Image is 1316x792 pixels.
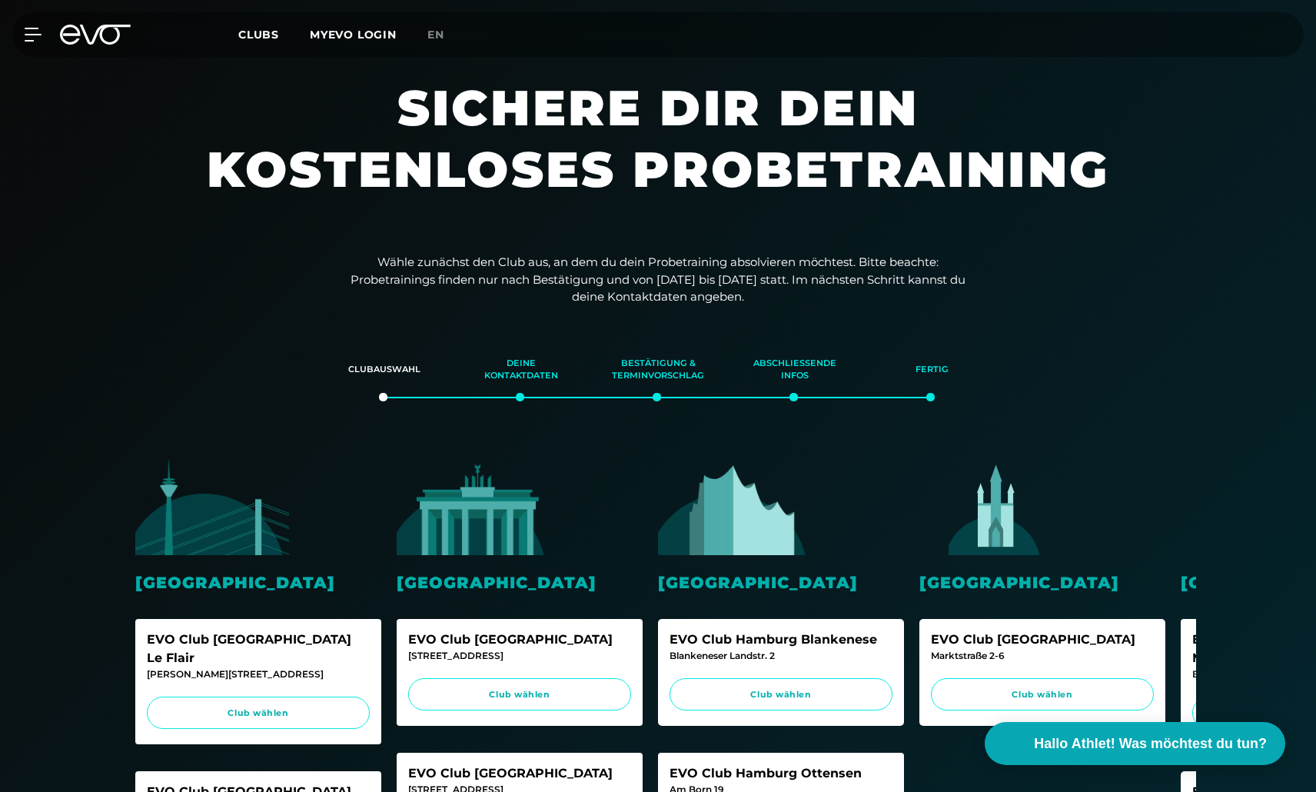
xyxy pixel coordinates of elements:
div: Clubauswahl [335,349,434,391]
a: Club wählen [147,697,370,730]
a: Club wählen [670,678,892,711]
div: [GEOGRAPHIC_DATA] [135,571,381,594]
img: evofitness [919,459,1073,555]
button: Hallo Athlet! Was möchtest du tun? [985,722,1285,765]
div: EVO Club [GEOGRAPHIC_DATA] [931,631,1154,649]
a: Club wählen [931,678,1154,711]
span: Club wählen [161,707,355,720]
div: Bestätigung & Terminvorschlag [609,349,707,391]
div: [GEOGRAPHIC_DATA] [397,571,643,594]
span: Club wählen [423,688,616,701]
a: en [427,26,463,44]
p: Wähle zunächst den Club aus, an dem du dein Probetraining absolvieren möchtest. Bitte beachte: Pr... [351,254,965,306]
h1: Sichere dir dein kostenloses Probetraining [197,77,1119,231]
div: [GEOGRAPHIC_DATA] [658,571,904,594]
div: Deine Kontaktdaten [472,349,570,391]
a: Club wählen [408,678,631,711]
span: Clubs [238,28,279,42]
div: Fertig [882,349,981,391]
div: EVO Club Hamburg Ottensen [670,764,892,783]
a: MYEVO LOGIN [310,28,397,42]
div: EVO Club [GEOGRAPHIC_DATA] [408,631,631,649]
img: evofitness [397,459,550,555]
span: Club wählen [684,688,878,701]
div: [STREET_ADDRESS] [408,649,631,663]
div: EVO Club Hamburg Blankenese [670,631,892,649]
div: [GEOGRAPHIC_DATA] [919,571,1165,594]
img: evofitness [658,459,812,555]
img: evofitness [135,459,289,555]
span: en [427,28,444,42]
div: EVO Club [GEOGRAPHIC_DATA] [408,764,631,783]
span: Hallo Athlet! Was möchtest du tun? [1034,734,1267,754]
div: EVO Club [GEOGRAPHIC_DATA] Le Flair [147,631,370,667]
div: Marktstraße 2-6 [931,649,1154,663]
div: Blankeneser Landstr. 2 [670,649,892,663]
a: Clubs [238,27,310,42]
div: [PERSON_NAME][STREET_ADDRESS] [147,667,370,681]
div: Abschließende Infos [746,349,844,391]
span: Club wählen [945,688,1139,701]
